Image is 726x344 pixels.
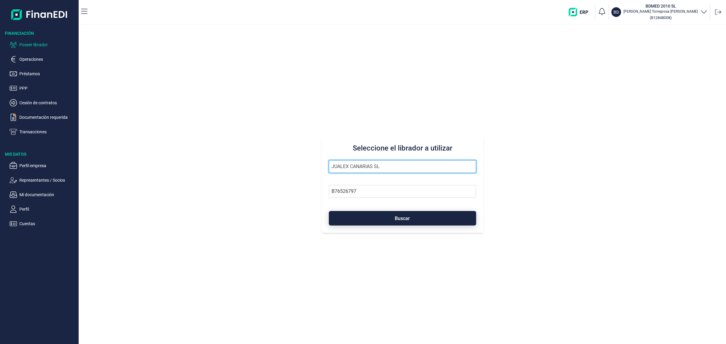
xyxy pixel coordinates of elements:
[11,5,68,24] img: Logo de aplicación
[329,160,476,173] input: Seleccione la razón social
[19,220,76,227] p: Cuentas
[19,114,76,121] p: Documentación requerida
[613,9,619,15] p: BD
[10,191,76,198] button: Mi documentación
[19,191,76,198] p: Mi documentación
[10,128,76,135] button: Transacciones
[19,206,76,213] p: Perfil
[10,220,76,227] button: Cuentas
[10,85,76,92] button: PPP
[329,185,476,198] input: Busque por NIF
[10,41,76,48] button: Poseer librador
[19,56,76,63] p: Operaciones
[10,177,76,184] button: Representantes / Socios
[10,162,76,169] button: Perfil empresa
[623,9,698,14] p: [PERSON_NAME] Torregrosa [PERSON_NAME]
[19,162,76,169] p: Perfil empresa
[19,128,76,135] p: Transacciones
[650,15,672,20] small: Copiar cif
[611,3,708,21] button: BDBDMED 2010 SL[PERSON_NAME] Torregrosa [PERSON_NAME](B12848008)
[10,56,76,63] button: Operaciones
[10,99,76,106] button: Cesión de contratos
[395,216,410,221] span: Buscar
[569,8,593,16] img: erp
[10,206,76,213] button: Perfil
[19,41,76,48] p: Poseer librador
[10,70,76,77] button: Préstamos
[19,70,76,77] p: Préstamos
[329,143,476,153] h3: Seleccione el librador a utilizar
[329,211,476,226] button: Buscar
[19,85,76,92] p: PPP
[19,99,76,106] p: Cesión de contratos
[19,177,76,184] p: Representantes / Socios
[10,114,76,121] button: Documentación requerida
[623,3,698,9] h3: BDMED 2010 SL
